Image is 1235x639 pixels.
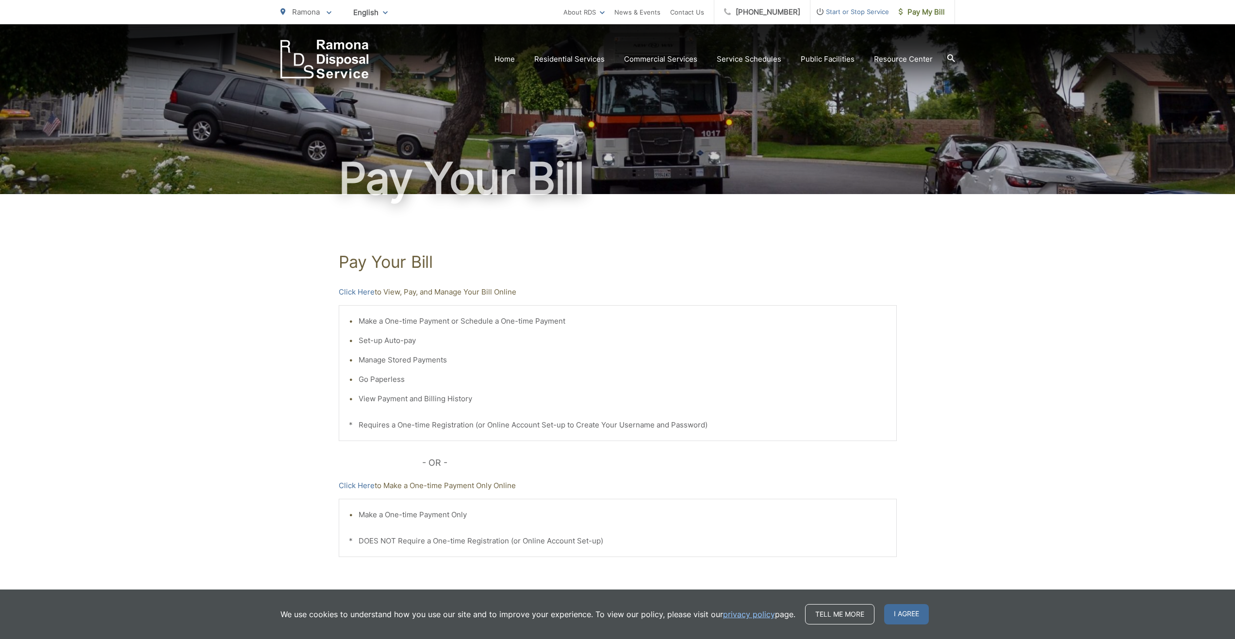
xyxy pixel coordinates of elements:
p: * DOES NOT Require a One-time Registration (or Online Account Set-up) [349,535,887,547]
a: Click Here [339,286,375,298]
p: - OR - [422,456,897,470]
h1: Pay Your Bill [280,154,955,203]
a: Home [494,53,515,65]
span: Ramona [292,7,320,16]
a: News & Events [614,6,660,18]
a: Click Here [339,480,375,492]
li: Make a One-time Payment or Schedule a One-time Payment [359,315,887,327]
li: Manage Stored Payments [359,354,887,366]
a: Public Facilities [801,53,855,65]
span: English [346,4,395,21]
li: Set-up Auto-pay [359,335,887,346]
p: * Requires a One-time Registration (or Online Account Set-up to Create Your Username and Password) [349,419,887,431]
a: Resource Center [874,53,933,65]
p: to View, Pay, and Manage Your Bill Online [339,286,897,298]
span: I agree [884,604,929,624]
a: About RDS [563,6,605,18]
li: View Payment and Billing History [359,393,887,405]
a: Service Schedules [717,53,781,65]
span: Pay My Bill [899,6,945,18]
a: EDCD logo. Return to the homepage. [280,40,369,79]
a: Residential Services [534,53,605,65]
li: Make a One-time Payment Only [359,509,887,521]
a: Commercial Services [624,53,697,65]
a: Tell me more [805,604,874,624]
p: We use cookies to understand how you use our site and to improve your experience. To view our pol... [280,608,795,620]
a: privacy policy [723,608,775,620]
a: Contact Us [670,6,704,18]
li: Go Paperless [359,374,887,385]
p: to Make a One-time Payment Only Online [339,480,897,492]
h1: Pay Your Bill [339,252,897,272]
